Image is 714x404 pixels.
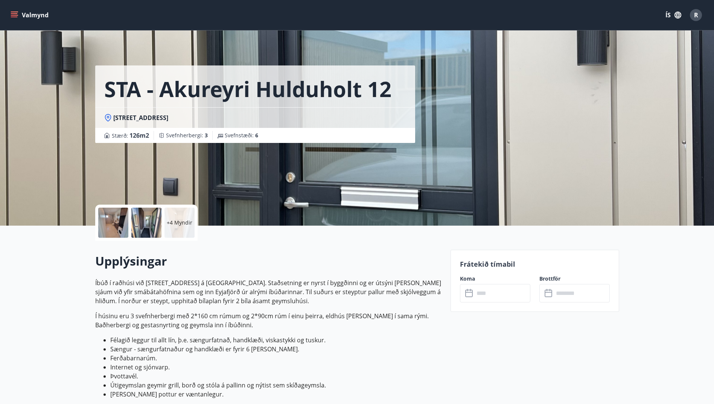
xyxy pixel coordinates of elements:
[110,345,441,354] li: Sængur - sængurfatnaður og handklæði er fyrir 6 [PERSON_NAME].
[112,131,149,140] span: Stærð :
[110,372,441,381] li: Þvottavél.
[110,363,441,372] li: Internet og sjónvarp.
[9,8,52,22] button: menu
[694,11,698,19] span: R
[113,114,168,122] span: [STREET_ADDRESS]
[110,336,441,345] li: Félagið leggur til allt lín, þ.e. sængurfatnað, handklæði, viskastykki og tuskur.
[539,275,610,282] label: Brottför
[95,278,441,305] p: Íbúð í raðhúsi við [STREET_ADDRESS] á [GEOGRAPHIC_DATA]. Staðsetning er nyrst í byggðinni og er ú...
[255,132,258,139] span: 6
[661,8,685,22] button: ÍS
[129,131,149,140] span: 126 m2
[167,219,192,226] p: +4 Myndir
[460,275,530,282] label: Koma
[110,354,441,363] li: Ferðabarnarúm.
[460,259,610,269] p: Frátekið tímabil
[95,253,441,269] h2: Upplýsingar
[687,6,705,24] button: R
[104,74,391,103] h1: STA - Akureyri Hulduholt 12
[166,132,208,139] span: Svefnherbergi :
[205,132,208,139] span: 3
[225,132,258,139] span: Svefnstæði :
[110,381,441,390] li: Útigeymslan geymir grill, borð og stóla á pallinn og nýtist sem skíðageymsla.
[95,311,441,330] p: Í húsinu eru 3 svefnherbergi með 2*160 cm rúmum og 2*90cm rúm í einu þeirra, eldhús [PERSON_NAME]...
[110,390,441,399] li: [PERSON_NAME] pottur er væntanlegur.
